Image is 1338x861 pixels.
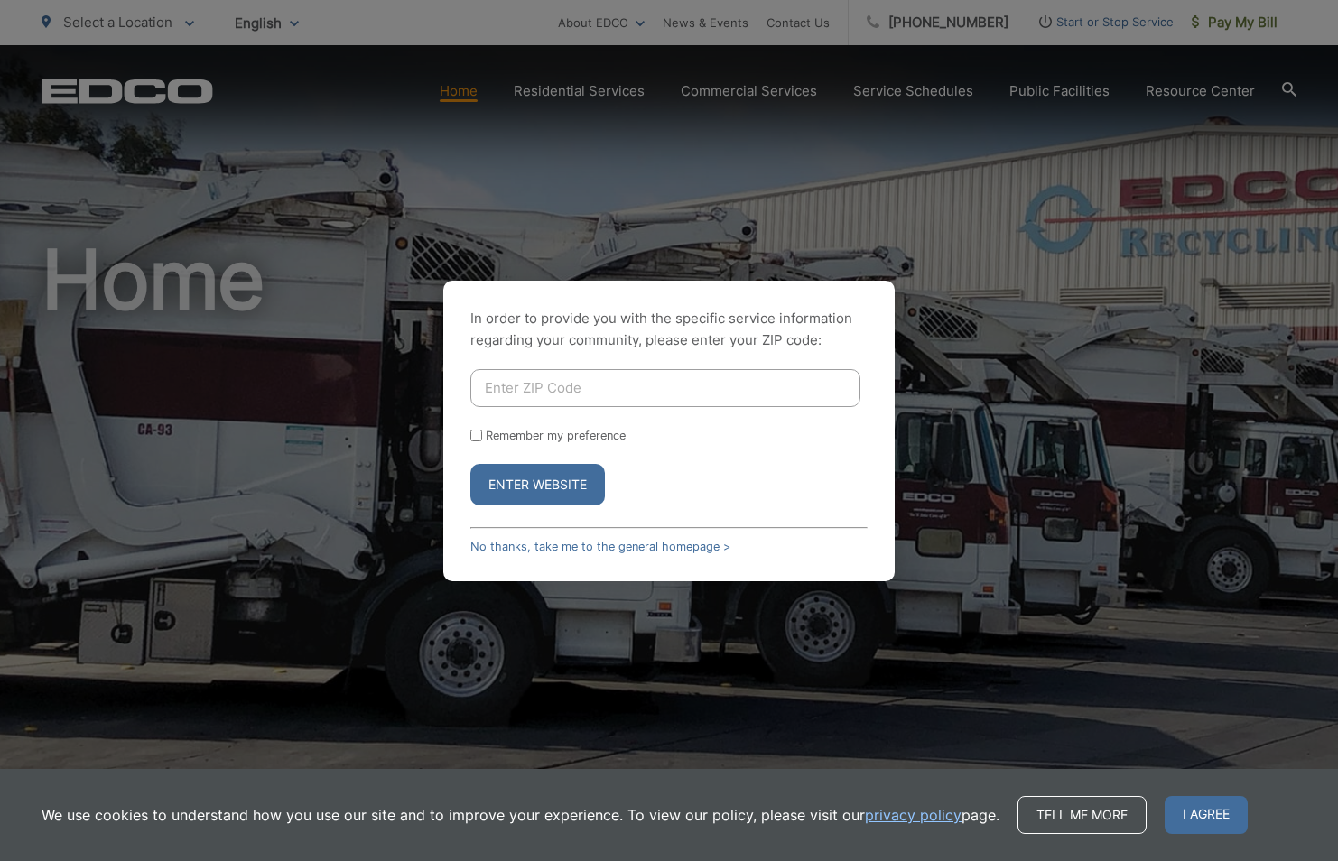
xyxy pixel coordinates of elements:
[865,804,962,826] a: privacy policy
[486,429,626,442] label: Remember my preference
[42,804,999,826] p: We use cookies to understand how you use our site and to improve your experience. To view our pol...
[470,464,605,505] button: Enter Website
[1017,796,1147,834] a: Tell me more
[470,369,860,407] input: Enter ZIP Code
[470,308,868,351] p: In order to provide you with the specific service information regarding your community, please en...
[1165,796,1248,834] span: I agree
[470,540,730,553] a: No thanks, take me to the general homepage >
